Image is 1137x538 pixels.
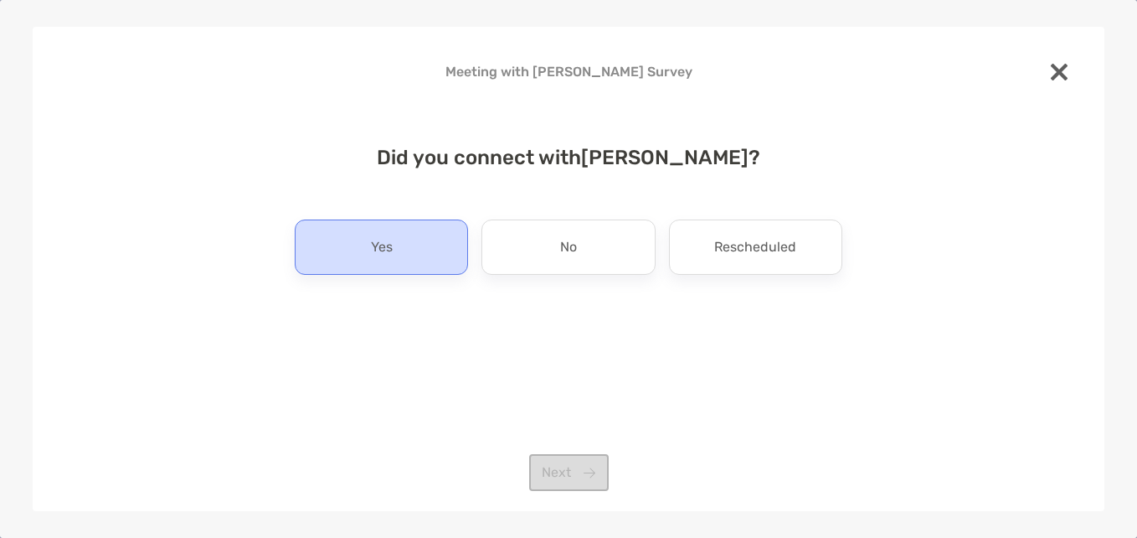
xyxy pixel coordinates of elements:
[1051,64,1068,80] img: close modal
[59,64,1078,80] h4: Meeting with [PERSON_NAME] Survey
[560,234,577,261] p: No
[371,234,393,261] p: Yes
[714,234,796,261] p: Rescheduled
[59,146,1078,169] h4: Did you connect with [PERSON_NAME] ?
